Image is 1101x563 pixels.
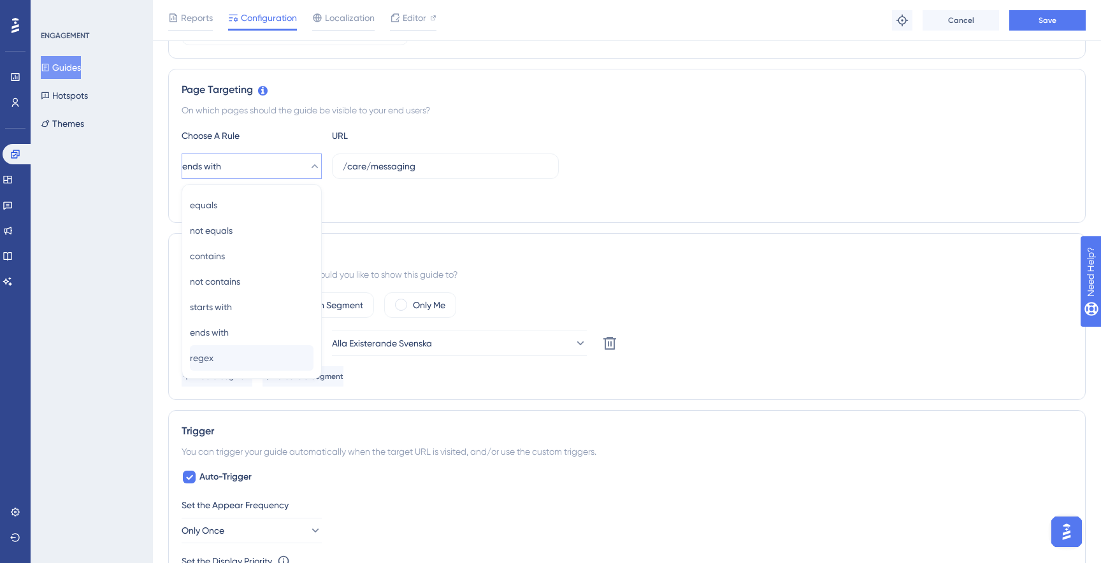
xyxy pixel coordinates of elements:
[190,223,233,238] span: not equals
[182,246,1072,262] div: Audience Segmentation
[190,269,313,294] button: not contains
[182,159,221,174] span: ends with
[182,497,1072,513] div: Set the Appear Frequency
[293,297,363,313] label: Custom Segment
[403,10,426,25] span: Editor
[182,267,1072,282] div: Which segment of the audience would you like to show this guide to?
[182,82,1072,97] div: Page Targeting
[413,297,445,313] label: Only Me
[181,10,213,25] span: Reports
[923,10,999,31] button: Cancel
[41,112,84,135] button: Themes
[182,518,322,543] button: Only Once
[190,345,313,371] button: regex
[1039,15,1056,25] span: Save
[190,325,229,340] span: ends with
[1047,513,1086,551] iframe: UserGuiding AI Assistant Launcher
[182,128,322,143] div: Choose A Rule
[190,320,313,345] button: ends with
[948,15,974,25] span: Cancel
[190,197,217,213] span: equals
[41,84,88,107] button: Hotspots
[190,192,313,218] button: equals
[190,299,232,315] span: starts with
[190,294,313,320] button: starts with
[332,336,432,351] span: Alla Existerande Svenska
[182,424,1072,439] div: Trigger
[343,159,548,173] input: yourwebsite.com/path
[182,444,1072,459] div: You can trigger your guide automatically when the target URL is visited, and/or use the custom tr...
[325,10,375,25] span: Localization
[199,469,252,485] span: Auto-Trigger
[332,331,587,356] button: Alla Existerande Svenska
[190,274,240,289] span: not contains
[241,10,297,25] span: Configuration
[332,128,472,143] div: URL
[41,56,81,79] button: Guides
[182,523,224,538] span: Only Once
[30,3,80,18] span: Need Help?
[190,218,313,243] button: not equals
[1009,10,1086,31] button: Save
[190,243,313,269] button: contains
[190,248,225,264] span: contains
[190,350,213,366] span: regex
[182,103,1072,118] div: On which pages should the guide be visible to your end users?
[182,153,322,179] button: ends with
[41,31,89,41] div: ENGAGEMENT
